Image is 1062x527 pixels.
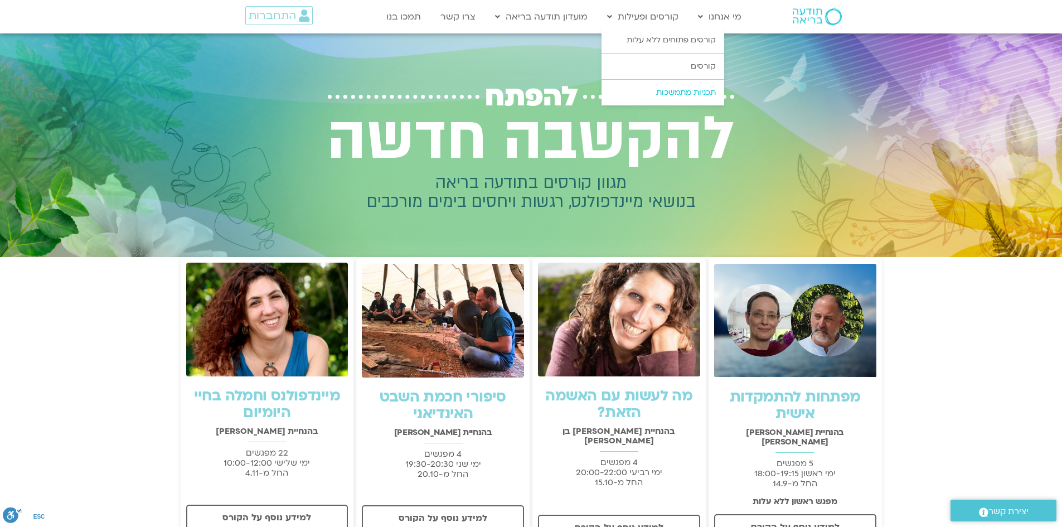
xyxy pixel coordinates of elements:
a: סיפורי חכמת השבט האינדיאני [380,387,506,424]
a: מי אנחנו [692,6,747,27]
a: התחברות [245,6,313,25]
h2: בהנחיית [PERSON_NAME] [186,427,348,436]
a: מיינדפולנס וחמלה בחיי היומיום [194,386,340,423]
span: למידע נוסף על הקורס [399,513,487,523]
a: צרו קשר [435,6,481,27]
strong: מפגש ראשון ללא עלות [753,496,837,507]
a: מה לעשות עם האשמה הזאת? [545,386,692,423]
p: 22 מפגשים ימי שלישי 10:00-12:00 החל מ-4.11 [186,448,348,478]
a: קורסים [602,54,724,79]
p: 5 מפגשים ימי ראשון 18:00-19:15 [714,458,876,489]
span: להפתח [485,81,578,113]
span: התחברות [249,9,296,22]
h2: מגוון קורסים בתודעה בריאה בנושאי מיינדפולנס, רגשות ויחסים בימים מורכבים [313,173,750,211]
a: מועדון תודעה בריאה [489,6,593,27]
h2: בהנחיית [PERSON_NAME] בן [PERSON_NAME] [538,427,700,446]
a: מפתחות להתמקדות אישית [730,387,861,424]
span: החל מ-20.10 [418,468,468,480]
a: קורסים ופעילות [602,6,684,27]
a: יצירת קשר [951,500,1056,521]
h2: להקשבה חדשה [313,105,750,173]
h2: בהנחיית [PERSON_NAME] [PERSON_NAME] [714,428,876,447]
a: תכניות מתמשכות [602,80,724,105]
p: 4 מפגשים ימי שני 19:30-20:30 [362,449,524,479]
h2: בהנחיית [PERSON_NAME] [362,428,524,437]
a: תמכו בנו [381,6,426,27]
span: למידע נוסף על הקורס [222,513,311,523]
img: תודעה בריאה [793,8,842,25]
p: 4 מפגשים ימי רביעי 20:00-22:00 החל מ-15.10 [538,457,700,487]
span: יצירת קשר [988,504,1029,519]
span: החל מ-14.9 [773,478,817,489]
a: קורסים פתוחים ללא עלות [602,27,724,53]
